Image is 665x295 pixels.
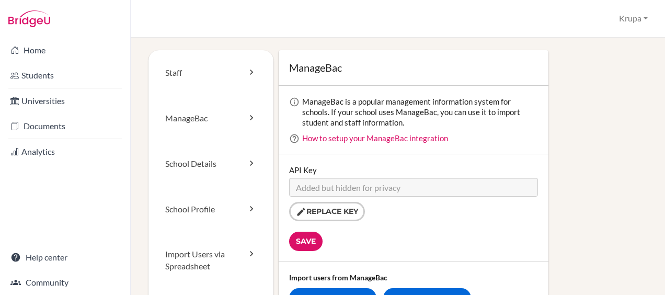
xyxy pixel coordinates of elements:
a: School Details [148,141,273,187]
a: ManageBac [148,96,273,141]
a: Students [2,65,128,86]
label: API Key [289,165,317,175]
input: Added but hidden for privacy [289,178,538,197]
div: Import users from ManageBac [289,273,538,283]
a: Documents [2,116,128,137]
a: Import Users via Spreadsheet [148,232,273,289]
h1: ManageBac [289,61,538,75]
button: Replace key [289,202,365,221]
button: Krupa [614,9,652,28]
img: Bridge-U [8,10,50,27]
a: Analytics [2,141,128,162]
input: Save [289,232,323,251]
a: Community [2,272,128,293]
a: How to setup your ManageBac integration [302,133,448,143]
div: ManageBac is a popular management information system for schools. If your school uses ManageBac, ... [302,96,538,128]
a: Staff [148,50,273,96]
a: Home [2,40,128,61]
a: Help center [2,247,128,268]
a: School Profile [148,187,273,232]
a: Universities [2,90,128,111]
